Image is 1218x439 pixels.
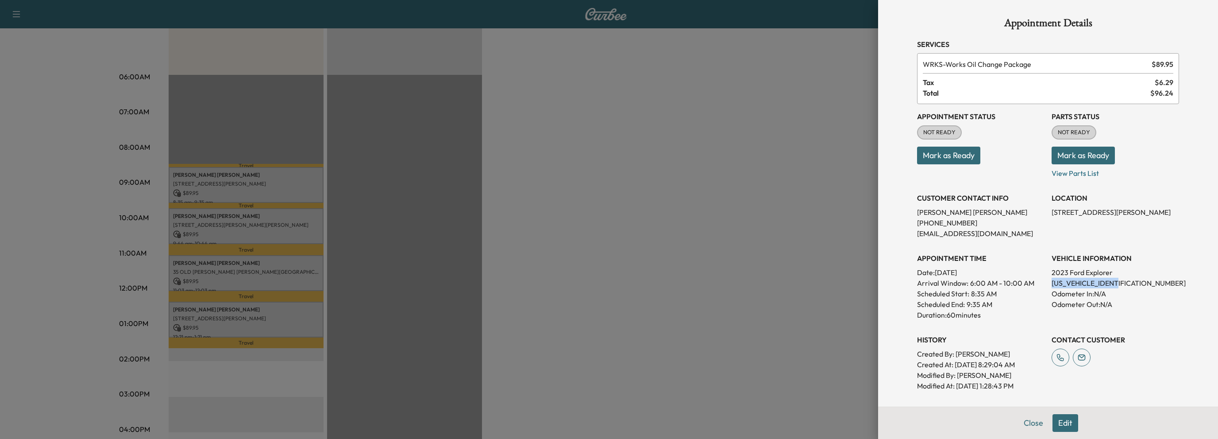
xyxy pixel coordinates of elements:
p: [EMAIL_ADDRESS][DOMAIN_NAME] [917,228,1045,239]
p: 9:35 AM [967,299,992,310]
span: $ 6.29 [1155,77,1173,88]
p: Scheduled End: [917,299,965,310]
span: 6:00 AM - 10:00 AM [970,278,1034,288]
p: 8:35 AM [971,288,997,299]
span: Tax [923,77,1155,88]
button: Mark as Ready [917,147,980,164]
p: Created By : [PERSON_NAME] [917,349,1045,359]
h3: CONTACT CUSTOMER [1052,334,1179,345]
p: [US_VEHICLE_IDENTIFICATION_NUMBER] [1052,278,1179,288]
p: Modified By : [PERSON_NAME] [917,370,1045,381]
h3: Parts Status [1052,111,1179,122]
p: Arrival Window: [917,278,1045,288]
p: Odometer Out: N/A [1052,299,1179,310]
p: Duration: 60 minutes [917,310,1045,320]
span: NOT READY [918,128,961,137]
span: $ 96.24 [1150,88,1173,98]
h3: APPOINTMENT TIME [917,253,1045,264]
p: [STREET_ADDRESS][PERSON_NAME] [1052,207,1179,218]
span: NOT READY [1052,128,1095,137]
h3: VEHICLE INFORMATION [1052,253,1179,264]
p: [PHONE_NUMBER] [917,218,1045,228]
h3: LOCATION [1052,193,1179,203]
h3: History [917,334,1045,345]
h3: Services [917,39,1179,50]
p: Created At : [DATE] 8:29:04 AM [917,359,1045,370]
button: Edit [1052,414,1078,432]
p: Date: [DATE] [917,267,1045,278]
p: Modified At : [DATE] 1:28:43 PM [917,381,1045,391]
p: Odometer In: N/A [1052,288,1179,299]
h3: CUSTOMER CONTACT INFO [917,193,1045,203]
p: View Parts List [1052,164,1179,179]
h1: Appointment Details [917,18,1179,32]
span: Works Oil Change Package [923,59,1148,70]
h3: Appointment Status [917,111,1045,122]
button: Close [1018,414,1049,432]
span: $ 89.95 [1152,59,1173,70]
button: Mark as Ready [1052,147,1115,164]
h3: NOTES [917,405,1179,416]
p: [PERSON_NAME] [PERSON_NAME] [917,207,1045,218]
span: Total [923,88,1150,98]
p: Scheduled Start: [917,288,969,299]
p: 2023 Ford Explorer [1052,267,1179,278]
